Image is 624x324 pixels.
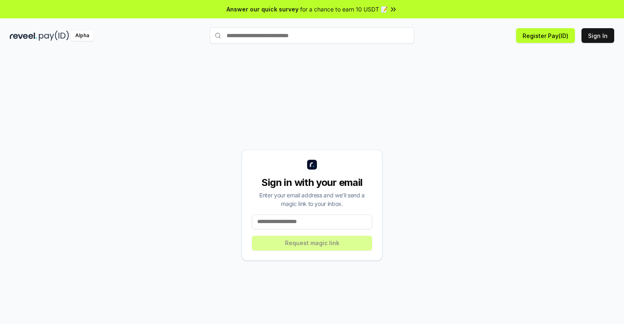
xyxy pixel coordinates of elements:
div: Enter your email address and we’ll send a magic link to your inbox. [252,191,372,208]
span: for a chance to earn 10 USDT 📝 [300,5,388,13]
span: Answer our quick survey [227,5,299,13]
div: Sign in with your email [252,176,372,189]
img: logo_small [307,160,317,170]
div: Alpha [71,31,94,41]
button: Sign In [581,28,614,43]
img: reveel_dark [10,31,37,41]
img: pay_id [39,31,69,41]
button: Register Pay(ID) [516,28,575,43]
